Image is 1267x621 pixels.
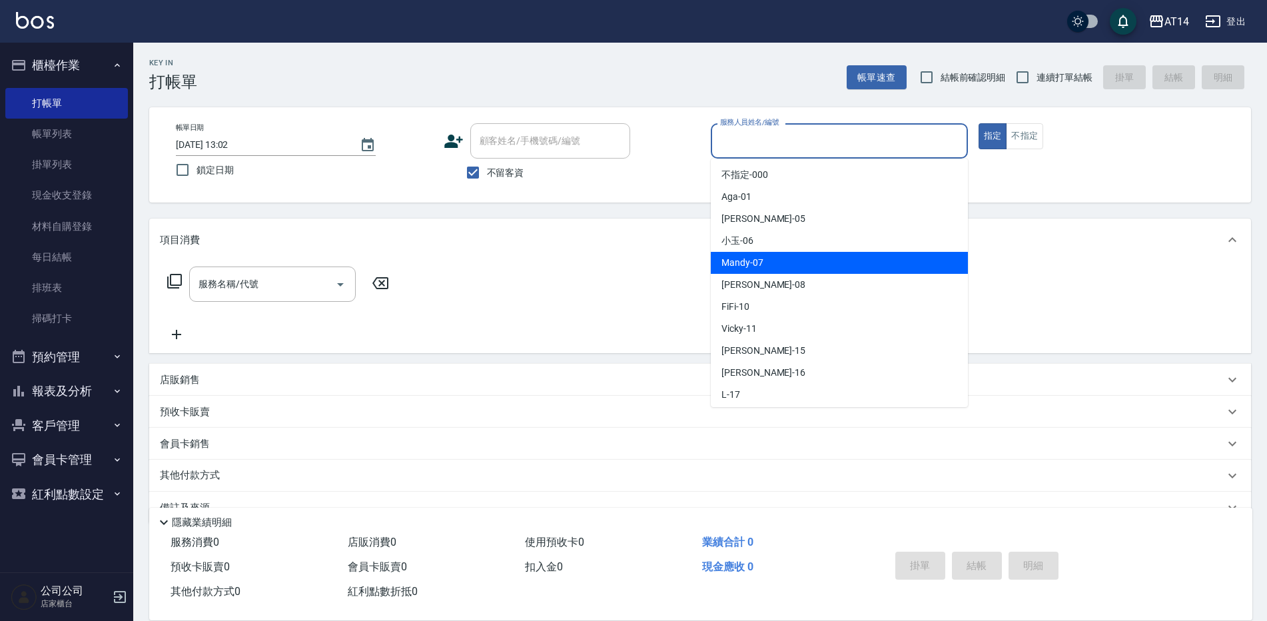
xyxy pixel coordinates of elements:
[525,560,563,573] span: 扣入金 0
[160,501,210,515] p: 備註及來源
[149,460,1251,492] div: 其他付款方式
[5,180,128,211] a: 現金收支登錄
[176,123,204,133] label: 帳單日期
[5,303,128,334] a: 掃碼打卡
[348,536,396,548] span: 店販消費 0
[1110,8,1136,35] button: save
[721,256,763,270] span: Mandy -07
[176,134,346,156] input: YYYY/MM/DD hh:mm
[5,88,128,119] a: 打帳單
[160,373,200,387] p: 店販銷售
[721,388,740,402] span: L -17
[5,242,128,273] a: 每日結帳
[5,149,128,180] a: 掛單列表
[721,190,751,204] span: Aga -01
[160,405,210,419] p: 預收卡販賣
[149,428,1251,460] div: 會員卡銷售
[149,219,1251,261] div: 項目消費
[721,344,805,358] span: [PERSON_NAME] -15
[1143,8,1194,35] button: AT14
[941,71,1006,85] span: 結帳前確認明細
[721,300,749,314] span: FiFi -10
[41,584,109,598] h5: 公司公司
[172,516,232,530] p: 隱藏業績明細
[721,322,757,336] span: Vicky -11
[171,560,230,573] span: 預收卡販賣 0
[487,166,524,180] span: 不留客資
[1006,123,1043,149] button: 不指定
[171,585,240,598] span: 其他付款方式 0
[197,163,234,177] span: 鎖定日期
[149,364,1251,396] div: 店販銷售
[721,234,753,248] span: 小玉 -06
[348,560,407,573] span: 會員卡販賣 0
[5,477,128,512] button: 紅利點數設定
[5,211,128,242] a: 材料自購登錄
[702,560,753,573] span: 現金應收 0
[41,598,109,610] p: 店家櫃台
[1164,13,1189,30] div: AT14
[16,12,54,29] img: Logo
[525,536,584,548] span: 使用預收卡 0
[5,340,128,374] button: 預約管理
[721,212,805,226] span: [PERSON_NAME] -05
[11,584,37,610] img: Person
[160,437,210,451] p: 會員卡銷售
[1037,71,1092,85] span: 連續打單結帳
[330,274,351,295] button: Open
[352,129,384,161] button: Choose date, selected date is 2025-10-07
[160,468,226,483] p: 其他付款方式
[5,48,128,83] button: 櫃檯作業
[5,119,128,149] a: 帳單列表
[149,59,197,67] h2: Key In
[702,536,753,548] span: 業績合計 0
[5,374,128,408] button: 報表及分析
[348,585,418,598] span: 紅利點數折抵 0
[721,278,805,292] span: [PERSON_NAME] -08
[149,396,1251,428] div: 預收卡販賣
[1200,9,1251,34] button: 登出
[721,168,768,182] span: 不指定 -000
[149,492,1251,524] div: 備註及來源
[720,117,779,127] label: 服務人員姓名/編號
[171,536,219,548] span: 服務消費 0
[979,123,1007,149] button: 指定
[5,442,128,477] button: 會員卡管理
[721,366,805,380] span: [PERSON_NAME] -16
[847,65,907,90] button: 帳單速查
[5,408,128,443] button: 客戶管理
[5,273,128,303] a: 排班表
[149,73,197,91] h3: 打帳單
[160,233,200,247] p: 項目消費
